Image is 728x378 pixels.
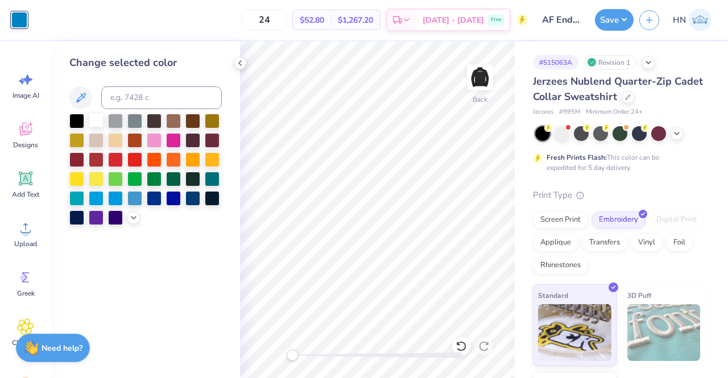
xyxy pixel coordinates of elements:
div: Revision 1 [584,55,636,69]
span: 3D Puff [627,289,651,301]
span: $52.80 [300,14,324,26]
div: Print Type [533,189,705,202]
span: [DATE] - [DATE] [423,14,484,26]
div: Applique [533,234,578,251]
span: Standard [538,289,568,301]
div: Accessibility label [287,350,298,361]
span: Upload [14,239,37,248]
span: HN [673,14,686,27]
div: Transfers [582,234,627,251]
span: Image AI [13,91,39,100]
button: Save [595,9,634,31]
span: Minimum Order: 24 + [586,107,643,117]
div: Rhinestones [533,257,588,274]
a: HN [668,9,717,31]
span: Jerzees [533,107,553,117]
span: Jerzees Nublend Quarter-Zip Cadet Collar Sweatshirt [533,74,703,103]
div: This color can be expedited for 5 day delivery. [547,152,686,173]
div: Back [473,94,487,105]
span: # 995M [559,107,580,117]
span: Free [491,16,502,24]
div: # 515063A [533,55,578,69]
strong: Fresh Prints Flash: [547,153,607,162]
div: Foil [666,234,693,251]
div: Change selected color [69,55,222,70]
span: Add Text [12,190,39,199]
span: Greek [17,289,35,298]
span: Designs [13,140,38,149]
img: Standard [538,304,611,361]
img: 3D Puff [627,304,701,361]
strong: Need help? [42,343,82,354]
span: Clipart & logos [7,338,44,356]
input: Untitled Design [533,9,589,31]
img: Huda Nadeem [689,9,712,31]
div: Embroidery [591,211,646,229]
span: $1,267.20 [338,14,373,26]
div: Digital Print [649,211,704,229]
input: e.g. 7428 c [101,86,222,109]
div: Vinyl [631,234,663,251]
img: Back [469,66,491,89]
input: – – [242,10,287,30]
div: Screen Print [533,211,588,229]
